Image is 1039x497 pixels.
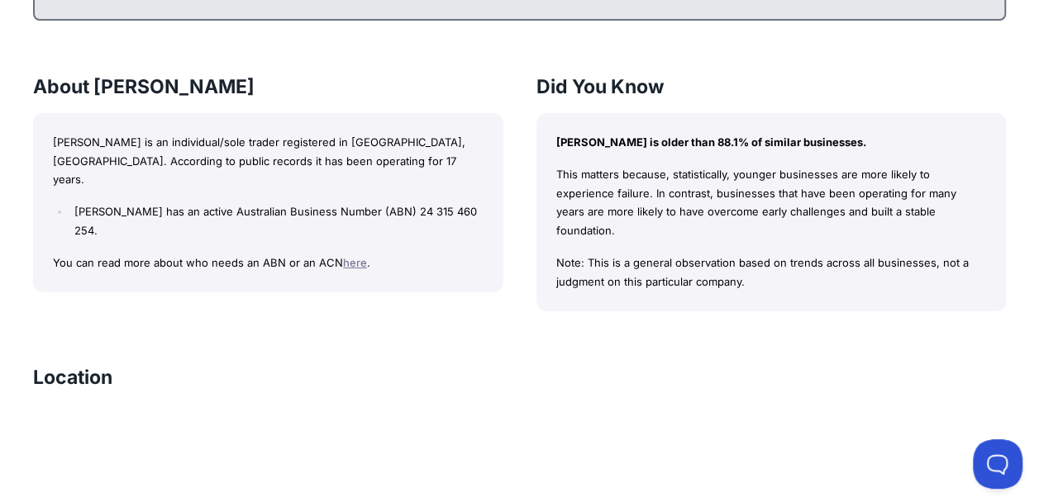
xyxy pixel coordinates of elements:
[53,133,484,189] p: [PERSON_NAME] is an individual/sole trader registered in [GEOGRAPHIC_DATA], [GEOGRAPHIC_DATA]. Ac...
[33,364,112,390] h3: Location
[33,73,503,100] h3: About [PERSON_NAME]
[556,165,987,240] p: This matters because, statistically, younger businesses are more likely to experience failure. In...
[536,73,1007,100] h3: Did You Know
[53,253,484,272] p: You can read more about who needs an ABN or an ACN .
[556,133,987,152] p: [PERSON_NAME] is older than 88.1% of similar businesses.
[556,253,987,291] p: Note: This is a general observation based on trends across all businesses, not a judgment on this...
[70,202,483,240] li: [PERSON_NAME] has an active Australian Business Number (ABN) 24 315 460 254.
[343,256,367,269] a: here
[973,439,1022,489] iframe: Toggle Customer Support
